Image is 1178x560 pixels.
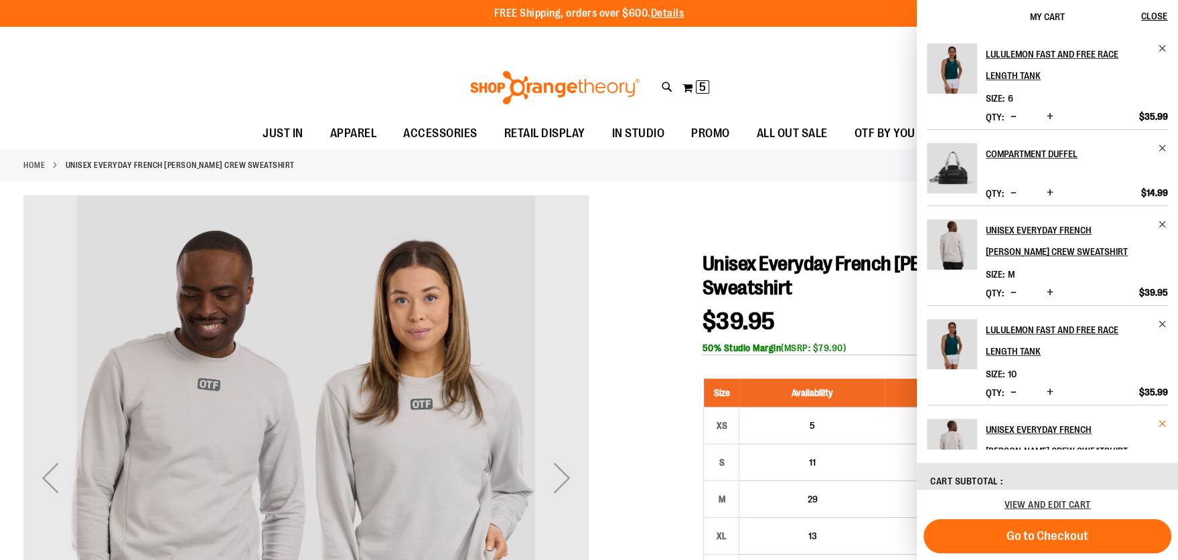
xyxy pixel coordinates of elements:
[927,305,1168,405] li: Product
[1158,219,1168,229] a: Remove item
[704,379,739,407] th: Size
[612,118,665,149] span: IN STUDIO
[1008,269,1015,280] span: M
[927,219,977,270] img: Unisex Everyday French Terry Crew Sweatshirt
[891,456,1015,469] div: $39.95
[691,118,730,149] span: PROMO
[739,379,885,407] th: Availability
[263,118,303,149] span: JUST IN
[1141,187,1168,199] span: $14.99
[930,476,999,486] span: Cart Subtotal
[702,308,775,335] span: $39.95
[1007,110,1020,124] button: Decrease product quantity
[891,419,1015,432] div: $39.95
[885,379,1021,407] th: Unit Price
[927,129,1168,205] li: Product
[711,452,731,472] div: S
[855,118,915,149] span: OTF BY YOU
[986,43,1168,86] a: lululemon Fast and Free Race Length Tank
[1043,286,1057,300] button: Increase product quantity
[1043,187,1057,200] button: Increase product quantity
[986,219,1168,262] a: Unisex Everyday French [PERSON_NAME] Crew Sweatshirt
[927,43,1168,129] li: Product
[403,118,477,149] span: ACCESSORIES
[986,269,1005,280] dt: Size
[1043,386,1057,399] button: Increase product quantity
[986,219,1150,262] h2: Unisex Everyday French [PERSON_NAME] Crew Sweatshirt
[927,319,977,378] a: lululemon Fast and Free Race Length Tank
[808,531,816,541] span: 13
[1158,43,1168,54] a: Remove item
[1008,369,1017,379] span: 10
[986,143,1168,165] a: Compartment Duffel
[1158,319,1168,329] a: Remove item
[986,387,1004,398] label: Qty
[23,159,45,171] a: Home
[1008,93,1013,104] span: 6
[986,288,1004,298] label: Qty
[711,489,731,509] div: M
[924,519,1171,553] button: Go to Checkout
[927,143,977,202] a: Compartment Duffel
[1043,110,1057,124] button: Increase product quantity
[927,43,977,94] img: lululemon Fast and Free Race Length Tank
[494,6,684,21] p: FREE Shipping, orders over $600.
[927,219,977,278] a: Unisex Everyday French Terry Crew Sweatshirt
[927,405,1168,505] li: Product
[1139,286,1168,298] span: $39.95
[927,43,977,102] a: lululemon Fast and Free Race Length Tank
[809,457,816,468] span: 11
[927,143,977,193] img: Compartment Duffel
[986,419,1150,462] h2: Unisex Everyday French [PERSON_NAME] Crew Sweatshirt
[1030,11,1065,22] span: My Cart
[986,143,1150,165] h2: Compartment Duffel
[711,415,731,436] div: XS
[757,118,828,149] span: ALL OUT SALE
[1007,286,1020,300] button: Decrease product quantity
[986,319,1168,362] a: lululemon Fast and Free Race Length Tank
[1139,110,1168,122] span: $35.99
[927,205,1168,305] li: Product
[66,159,295,171] strong: Unisex Everyday French [PERSON_NAME] Crew Sweatshirt
[810,420,815,431] span: 5
[1141,11,1167,21] span: Close
[702,343,781,353] b: 50% Studio Margin
[986,319,1150,362] h2: lululemon Fast and Free Race Length Tank
[1005,499,1091,510] a: View and edit cart
[651,7,684,19] a: Details
[927,319,977,369] img: lululemon Fast and Free Race Length Tank
[699,80,706,94] span: 5
[986,188,1004,199] label: Qty
[1007,187,1020,200] button: Decrease product quantity
[330,118,377,149] span: APPAREL
[702,252,1070,299] span: Unisex Everyday French [PERSON_NAME] Crew Sweatshirt
[986,419,1168,462] a: Unisex Everyday French [PERSON_NAME] Crew Sweatshirt
[986,112,1004,122] label: Qty
[891,529,1015,543] div: $39.95
[927,419,977,469] img: Unisex Everyday French Terry Crew Sweatshirt
[702,341,1155,355] div: (MSRP: $79.90)
[711,526,731,546] div: XL
[986,93,1005,104] dt: Size
[1139,386,1168,398] span: $35.99
[986,369,1005,379] dt: Size
[807,494,817,504] span: 29
[986,43,1150,86] h2: lululemon Fast and Free Race Length Tank
[891,492,1015,506] div: $39.95
[1158,143,1168,153] a: Remove item
[504,118,585,149] span: RETAIL DISPLAY
[1007,386,1020,399] button: Decrease product quantity
[1007,529,1088,543] span: Go to Checkout
[927,419,977,478] a: Unisex Everyday French Terry Crew Sweatshirt
[1158,419,1168,429] a: Remove item
[468,71,642,104] img: Shop Orangetheory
